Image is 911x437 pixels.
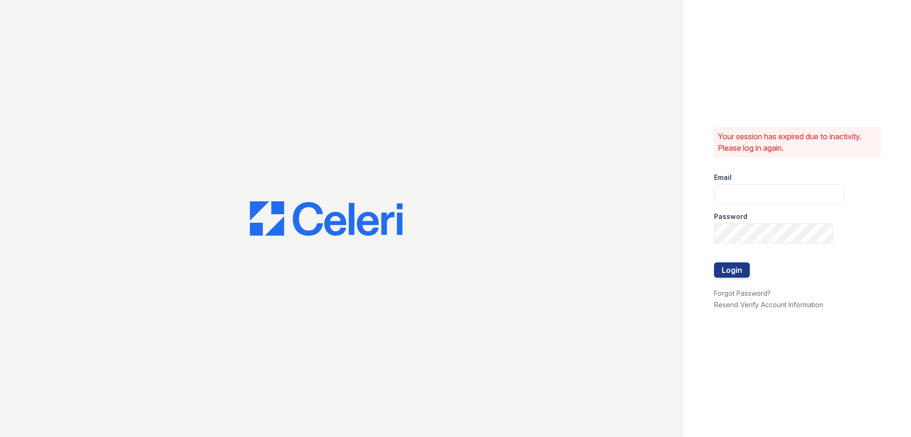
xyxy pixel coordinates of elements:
img: CE_Logo_Blue-a8612792a0a2168367f1c8372b55b34899dd931a85d93a1a3d3e32e68fde9ad4.png [250,201,403,236]
a: Forgot Password? [714,289,771,297]
label: Password [714,212,747,221]
p: Your session has expired due to inactivity. Please log in again. [718,131,877,154]
a: Resend Verify Account Information [714,301,823,309]
label: Email [714,173,732,182]
button: Login [714,262,750,278]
